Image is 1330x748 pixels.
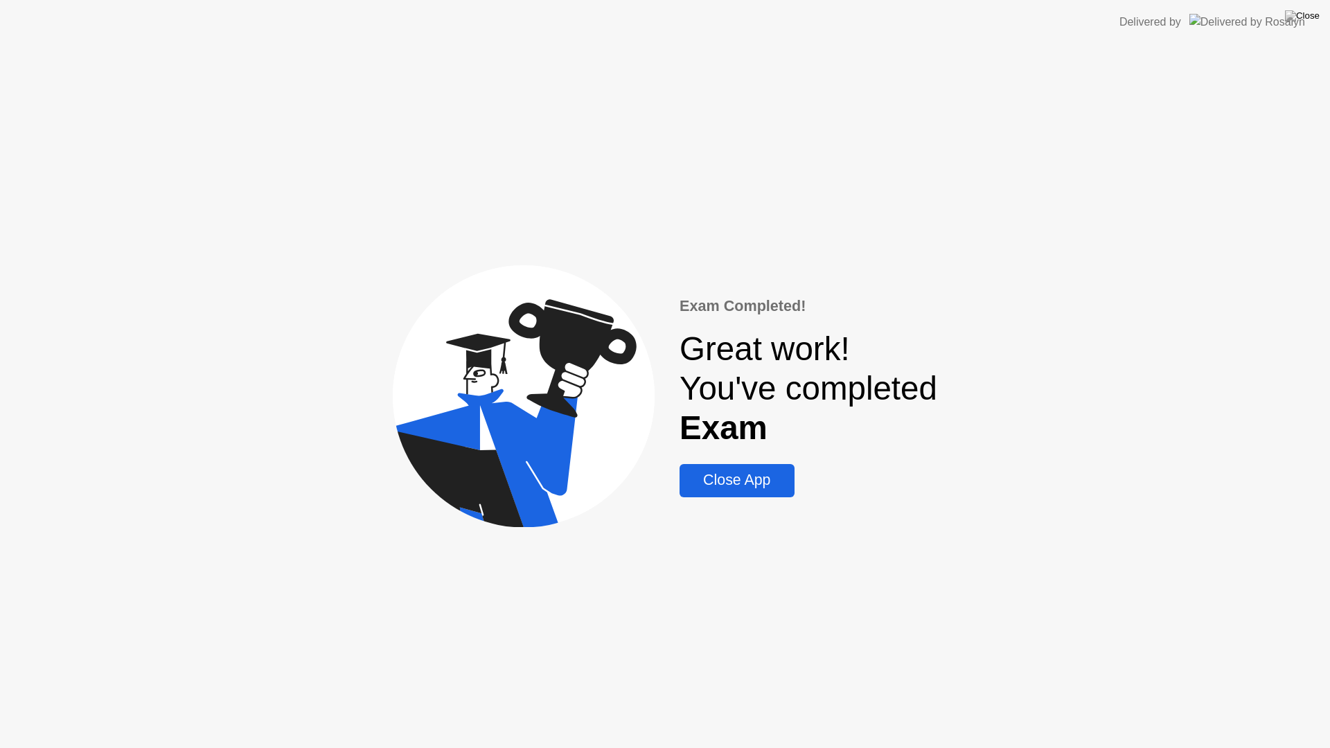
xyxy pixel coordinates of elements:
b: Exam [680,409,768,446]
img: Close [1285,10,1320,21]
img: Delivered by Rosalyn [1189,14,1305,30]
button: Close App [680,464,794,497]
div: Exam Completed! [680,295,937,317]
div: Great work! You've completed [680,329,937,447]
div: Delivered by [1119,14,1181,30]
div: Close App [684,472,790,489]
